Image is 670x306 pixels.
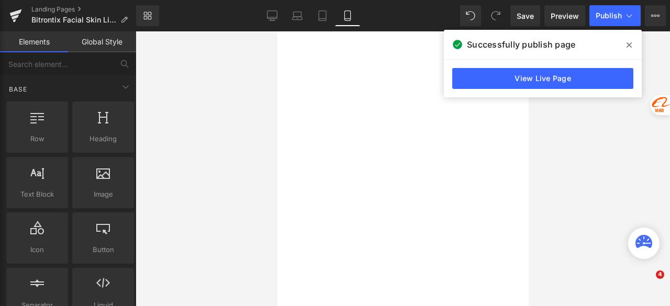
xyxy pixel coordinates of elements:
[31,16,116,24] span: Bitrontix Facial Skin Lifting &amp; Double Chin Reducer,
[544,5,585,26] a: Preview
[634,270,660,296] iframe: Intercom live chat
[485,5,506,26] button: Redo
[9,189,65,200] span: Text Block
[589,5,641,26] button: Publish
[8,84,28,94] span: Base
[310,5,335,26] a: Tablet
[31,5,136,14] a: Landing Pages
[75,133,131,144] span: Heading
[645,5,666,26] button: More
[335,5,360,26] a: Mobile
[460,5,481,26] button: Undo
[9,133,65,144] span: Row
[260,5,285,26] a: Desktop
[596,12,622,20] span: Publish
[68,31,136,52] a: Global Style
[517,10,534,21] span: Save
[551,10,579,21] span: Preview
[285,5,310,26] a: Laptop
[75,189,131,200] span: Image
[656,270,664,279] span: 4
[452,68,633,89] a: View Live Page
[9,244,65,255] span: Icon
[136,5,159,26] a: New Library
[75,244,131,255] span: Button
[467,38,575,51] span: Successfully publish page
